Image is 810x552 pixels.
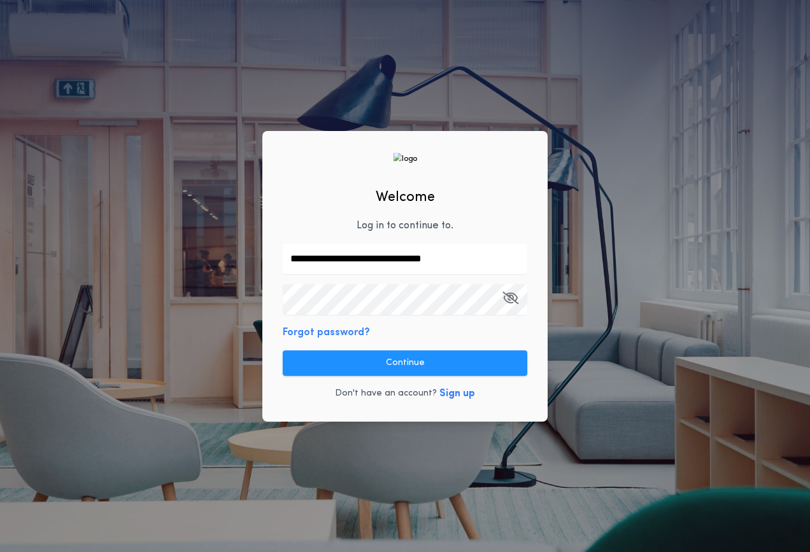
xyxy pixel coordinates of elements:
button: Sign up [439,386,475,401]
p: Don't have an account? [335,387,437,400]
button: Forgot password? [283,325,370,340]
h2: Welcome [376,187,435,208]
img: logo [393,153,417,165]
p: Log in to continue to . [357,218,453,233]
button: Continue [283,350,527,376]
